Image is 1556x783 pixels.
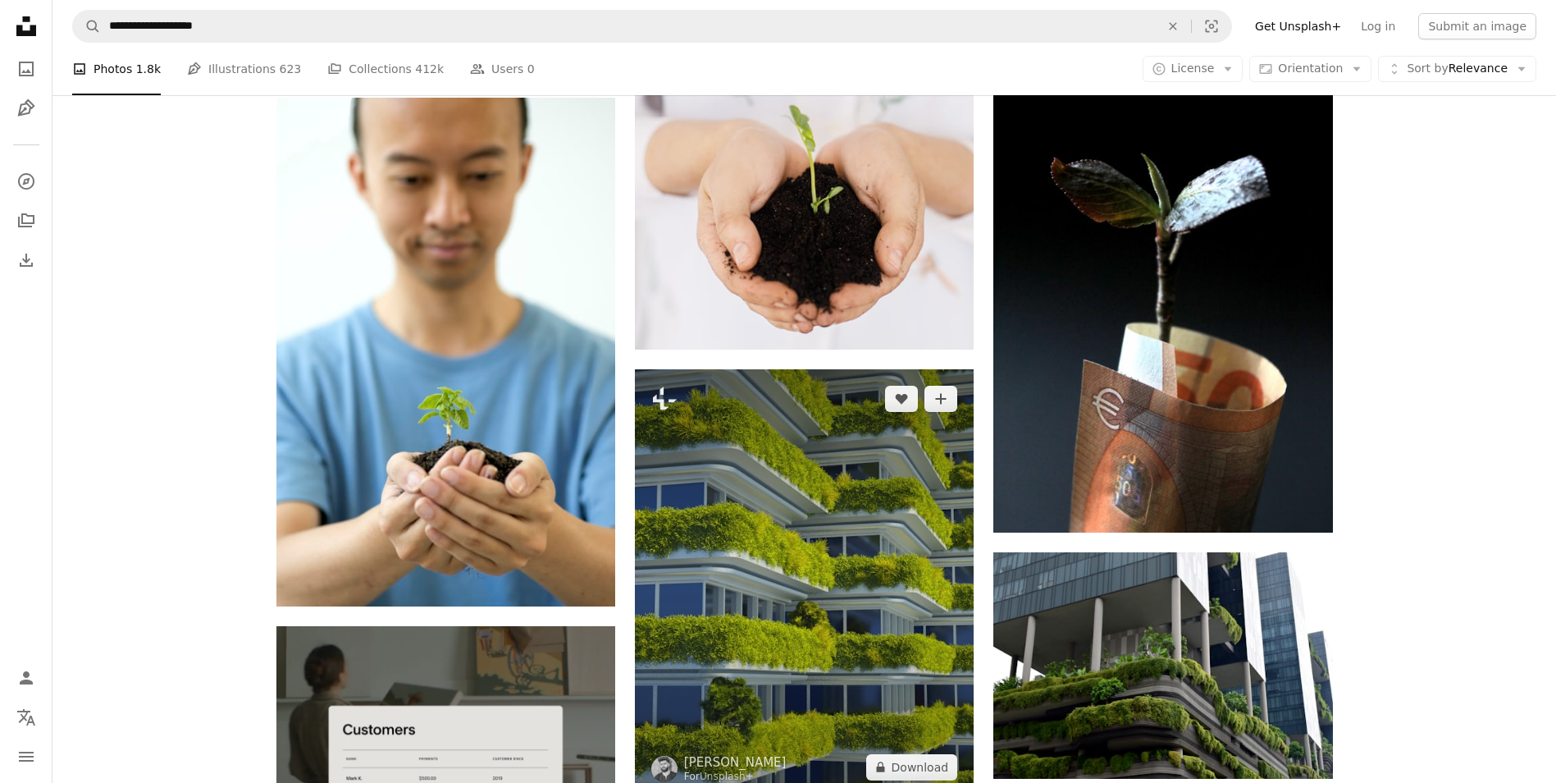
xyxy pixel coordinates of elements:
[635,88,974,103] a: Hands holding ground with green fresh sprout. Earth day concept. Save planet. Gardening and growi...
[10,244,43,277] a: Download History
[1245,13,1351,39] a: Get Unsplash+
[1351,13,1405,39] a: Log in
[885,386,918,412] button: Like
[10,10,43,46] a: Home — Unsplash
[1407,62,1448,75] span: Sort by
[10,53,43,85] a: Photos
[700,771,754,782] a: Unsplash+
[327,43,444,95] a: Collections 412k
[1155,11,1191,42] button: Clear
[866,754,958,781] button: Download
[10,165,43,198] a: Explore
[651,756,678,782] img: Go to Mohamed Nohassi's profile
[1378,56,1536,82] button: Sort byRelevance
[10,740,43,773] button: Menu
[527,60,535,78] span: 0
[73,11,101,42] button: Search Unsplash
[1278,62,1343,75] span: Orientation
[72,10,1232,43] form: Find visuals sitewide
[187,43,301,95] a: Illustrations 623
[1407,61,1508,77] span: Relevance
[1143,56,1243,82] button: License
[1418,13,1536,39] button: Submit an image
[415,60,444,78] span: 412k
[993,552,1332,778] img: gray concrete building with green vines
[635,575,974,590] a: a building that has a bunch of plants growing on the side of it
[684,754,787,771] a: [PERSON_NAME]
[10,92,43,125] a: Illustrations
[276,345,615,359] a: a man holding a small plant in his hands
[993,657,1332,672] a: gray concrete building with green vines
[993,24,1332,533] img: brown and white paper bag
[1171,62,1215,75] span: License
[924,386,957,412] button: Add to Collection
[993,271,1332,286] a: brown and white paper bag
[10,701,43,734] button: Language
[10,662,43,694] a: Log in / Sign up
[1192,11,1231,42] button: Visual search
[276,98,615,607] img: a man holding a small plant in his hands
[280,60,302,78] span: 623
[1249,56,1371,82] button: Orientation
[470,43,535,95] a: Users 0
[10,204,43,237] a: Collections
